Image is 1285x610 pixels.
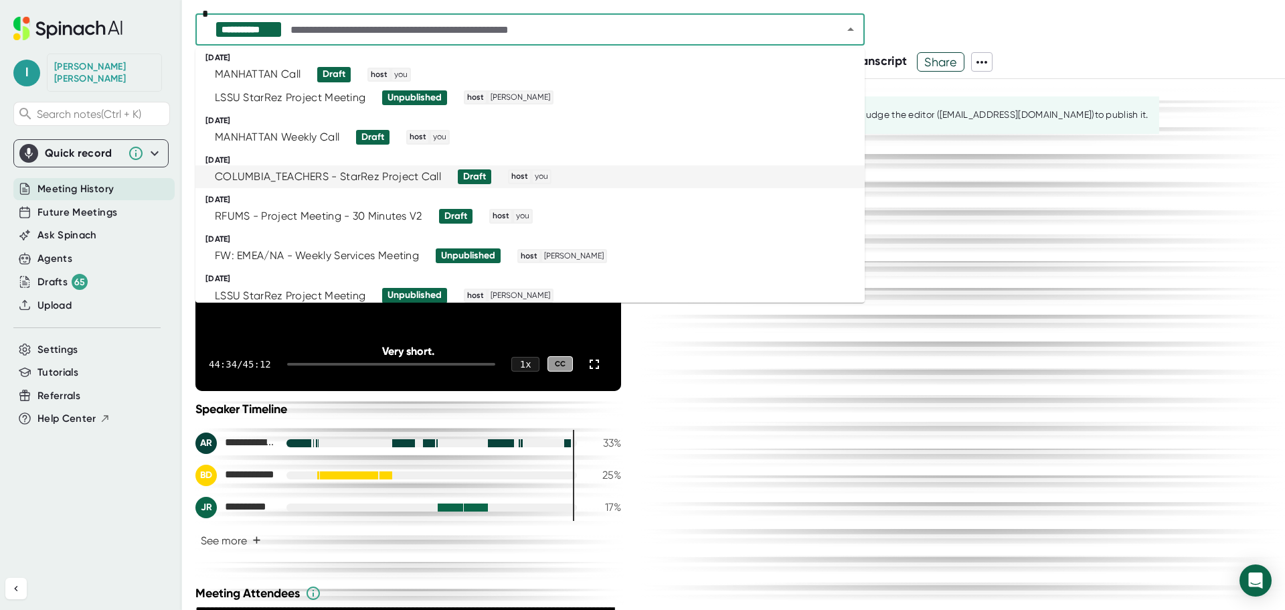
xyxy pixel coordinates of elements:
[195,402,621,416] div: Speaker Timeline
[5,578,27,599] button: Collapse sidebar
[205,155,865,165] div: [DATE]
[408,131,428,143] span: host
[54,61,155,84] div: Leslie Hogan
[215,170,441,183] div: COLUMBIA_TEACHERS - StarRez Project Call
[514,210,531,222] span: you
[519,250,539,262] span: host
[37,365,78,380] button: Tutorials
[252,535,261,546] span: +
[195,529,266,552] button: See more+
[37,274,88,290] div: Drafts
[431,131,448,143] span: you
[841,20,860,39] button: Close
[444,210,467,222] div: Draft
[465,290,486,302] span: host
[72,274,88,290] div: 65
[509,171,530,183] span: host
[205,116,865,126] div: [DATE]
[13,60,40,86] span: l
[850,54,908,68] span: Transcript
[1239,564,1272,597] div: Open Intercom Messenger
[215,131,339,144] div: MANHATTAN Weekly Call
[37,251,72,266] button: Agents
[215,289,365,303] div: LSSU StarRez Project Meeting
[533,171,550,183] span: you
[215,91,365,104] div: LSSU StarRez Project Meeting
[588,437,621,449] div: 33 %
[489,92,552,104] span: [PERSON_NAME]
[37,228,97,243] button: Ask Spinach
[195,465,276,486] div: Brendan Daly
[205,195,865,205] div: [DATE]
[45,147,121,160] div: Quick record
[37,411,110,427] button: Help Center
[195,585,624,601] div: Meeting Attendees
[195,433,217,454] div: AR
[588,469,621,481] div: 25 %
[215,210,422,223] div: RFUMS - Project Meeting - 30 Minutes V2
[205,274,865,284] div: [DATE]
[205,234,865,244] div: [DATE]
[37,108,166,121] span: Search notes (Ctrl + K)
[37,181,114,197] button: Meeting History
[850,52,908,70] button: Transcript
[37,205,117,220] button: Future Meetings
[215,68,301,81] div: MANHATTAN Call
[37,274,88,290] button: Drafts 65
[388,92,442,104] div: Unpublished
[19,140,163,167] div: Quick record
[209,359,271,370] div: 44:34 / 45:12
[37,388,80,404] button: Referrals
[441,250,495,262] div: Unpublished
[361,131,384,143] div: Draft
[547,356,573,372] div: CC
[195,497,217,518] div: JR
[542,250,606,262] span: [PERSON_NAME]
[37,411,96,427] span: Help Center
[323,68,345,80] div: Draft
[205,53,865,63] div: [DATE]
[37,298,72,313] button: Upload
[392,69,410,81] span: you
[511,357,539,372] div: 1 x
[918,50,964,74] span: Share
[673,109,1148,121] div: This summary is still being edited. You can nudge the editor ([EMAIL_ADDRESS][DOMAIN_NAME]) to pu...
[195,433,276,454] div: Angelo Romero
[238,345,579,358] div: Very short.
[369,69,390,81] span: host
[195,497,276,518] div: Jen Radley
[588,501,621,514] div: 17 %
[463,171,486,183] div: Draft
[37,342,78,358] button: Settings
[917,52,964,72] button: Share
[195,465,217,486] div: BD
[491,210,511,222] span: host
[215,249,419,262] div: FW: EMEA/NA - Weekly Services Meeting
[489,290,552,302] span: [PERSON_NAME]
[388,289,442,301] div: Unpublished
[465,92,486,104] span: host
